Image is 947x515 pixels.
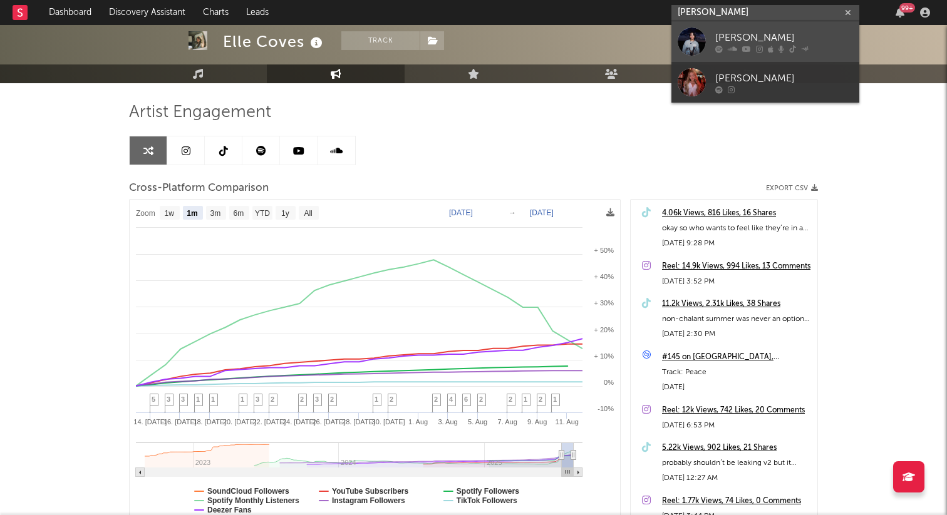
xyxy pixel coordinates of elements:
[662,365,811,380] div: Track: Peace
[662,418,811,433] div: [DATE] 6:53 PM
[207,506,252,514] text: Deezer Fans
[449,208,473,217] text: [DATE]
[662,259,811,274] a: Reel: 14.9k Views, 994 Likes, 13 Comments
[129,105,271,120] span: Artist Engagement
[390,395,393,403] span: 2
[509,208,516,217] text: →
[207,496,299,505] text: Spotify Monthly Listeners
[375,395,378,403] span: 1
[129,181,269,196] span: Cross-Platform Comparison
[372,418,405,426] text: 30. [DATE]
[715,30,853,45] div: [PERSON_NAME]
[671,21,859,62] a: [PERSON_NAME]
[594,273,614,280] text: + 40%
[594,247,614,254] text: + 50%
[223,31,326,52] div: Elle Coves
[479,395,483,403] span: 2
[255,209,270,218] text: YTD
[457,487,519,496] text: Spotify Followers
[594,299,614,307] text: + 30%
[408,418,428,426] text: 1. Aug
[282,418,316,426] text: 24. [DATE]
[241,395,244,403] span: 1
[896,8,904,18] button: 99+
[662,403,811,418] a: Reel: 12k Views, 742 Likes, 20 Comments
[766,185,818,192] button: Export CSV
[509,395,512,403] span: 2
[234,209,244,218] text: 6m
[181,395,185,403] span: 3
[312,418,345,426] text: 26. [DATE]
[315,395,319,403] span: 3
[449,395,453,403] span: 4
[662,350,811,365] a: #145 on [GEOGRAPHIC_DATA], [GEOGRAPHIC_DATA]
[662,327,811,342] div: [DATE] 2:30 PM
[196,395,200,403] span: 1
[556,418,579,426] text: 11. Aug
[662,456,811,471] div: probably shouldn’t be leaking v2 but it might be my fav part of the song so here you go #newmusic...
[223,418,256,426] text: 20. [DATE]
[438,418,458,426] text: 3. Aug
[594,352,614,360] text: + 10%
[211,395,215,403] span: 1
[527,418,547,426] text: 9. Aug
[330,395,334,403] span: 2
[464,395,468,403] span: 6
[332,487,409,496] text: YouTube Subscribers
[662,221,811,236] div: okay so who wants to feel like they’re in a movie while listening to this song #newmusic#unreleas...
[604,379,614,386] text: 0%
[715,71,853,86] div: [PERSON_NAME]
[457,496,517,505] text: TikTok Followers
[152,395,155,403] span: 5
[662,471,811,486] div: [DATE] 12:27 AM
[671,5,859,21] input: Search for artists
[498,418,517,426] text: 7. Aug
[662,206,811,221] a: 4.06k Views, 816 Likes, 16 Shares
[662,494,811,509] a: Reel: 1.77k Views, 74 Likes, 0 Comments
[662,441,811,456] a: 5.22k Views, 902 Likes, 21 Shares
[133,418,167,426] text: 14. [DATE]
[899,3,915,13] div: 99 +
[271,395,274,403] span: 2
[539,395,542,403] span: 2
[662,236,811,251] div: [DATE] 9:28 PM
[341,31,420,50] button: Track
[662,274,811,289] div: [DATE] 3:52 PM
[207,487,289,496] text: SoundCloud Followers
[662,297,811,312] a: 11.2k Views, 2.31k Likes, 38 Shares
[256,395,259,403] span: 3
[210,209,221,218] text: 3m
[468,418,487,426] text: 5. Aug
[662,312,811,327] div: non-chalant summer was never an option for me #newmusic#unreleased#breakup#girlhood#thoughtdaught...
[434,395,438,403] span: 2
[598,405,614,412] text: -10%
[553,395,557,403] span: 1
[524,395,527,403] span: 1
[193,418,226,426] text: 18. [DATE]
[332,496,405,505] text: Instagram Followers
[252,418,286,426] text: 22. [DATE]
[530,208,554,217] text: [DATE]
[187,209,197,218] text: 1m
[300,395,304,403] span: 2
[662,380,811,395] div: [DATE]
[163,418,197,426] text: 16. [DATE]
[342,418,375,426] text: 28. [DATE]
[136,209,155,218] text: Zoom
[167,395,170,403] span: 3
[304,209,312,218] text: All
[165,209,175,218] text: 1w
[594,326,614,334] text: + 20%
[281,209,289,218] text: 1y
[671,62,859,103] a: [PERSON_NAME]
